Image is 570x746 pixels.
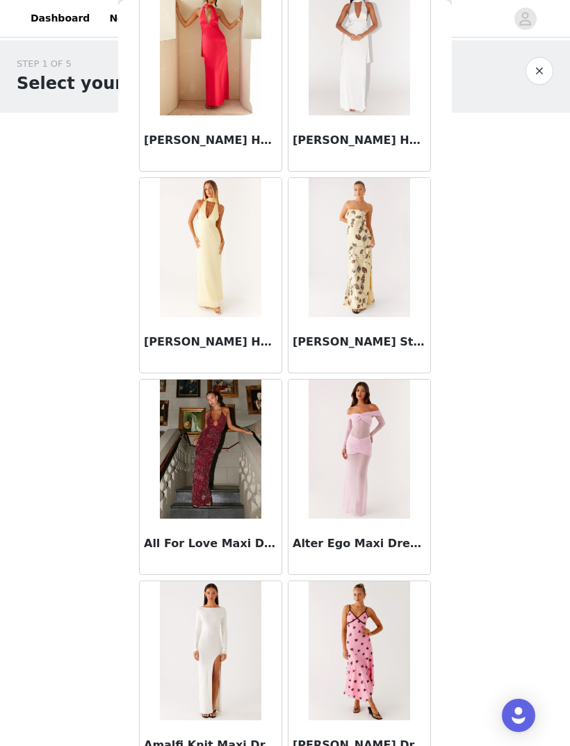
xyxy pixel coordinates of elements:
[160,178,261,317] img: Alicia Satin Halter Maxi Dress - Yellow
[17,71,193,96] h1: Select your styles!
[309,380,409,519] img: Alter Ego Maxi Dress - Pink
[144,132,277,149] h3: [PERSON_NAME] Halter Maxi Dress - Fuchsia
[101,3,170,34] a: Networks
[17,57,193,71] div: STEP 1 OF 5
[502,699,535,732] div: Open Intercom Messenger
[309,581,410,720] img: Amelia Midi Dress - Pink
[519,8,532,30] div: avatar
[144,334,277,350] h3: [PERSON_NAME] Halter Maxi Dress - Yellow
[293,535,426,552] h3: Alter Ego Maxi Dress - Pink
[160,581,261,720] img: Amalfi Knit Maxi Dress - White
[293,132,426,149] h3: [PERSON_NAME] Halter Maxi Dress - White
[160,380,261,519] img: All For Love Maxi Dress - Burgundy
[144,535,277,552] h3: All For Love Maxi Dress - Burgundy
[293,334,426,350] h3: [PERSON_NAME] Strapless Maxi Dress - Buttercream Bliss
[22,3,98,34] a: Dashboard
[309,178,409,317] img: Alisa Strapless Maxi Dress - Buttercream Bliss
